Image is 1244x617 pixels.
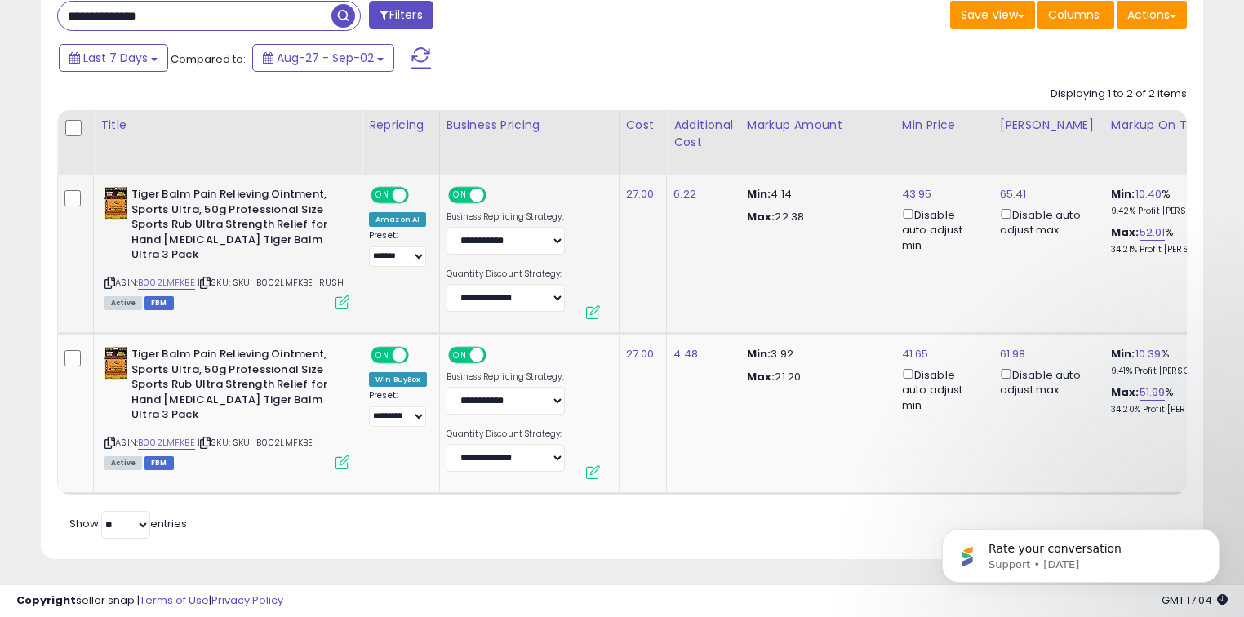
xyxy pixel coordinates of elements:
span: OFF [407,348,433,362]
b: Tiger Balm Pain Relieving Ointment, Sports Ultra, 50g Professional Size Sports Rub Ultra Strength... [131,187,330,267]
div: Preset: [369,390,427,427]
img: 512XIrvC9bS._SL40_.jpg [104,347,127,380]
a: Terms of Use [140,593,209,608]
div: Cost [626,117,660,134]
div: Disable auto adjust max [1000,206,1091,237]
div: Displaying 1 to 2 of 2 items [1051,87,1187,102]
iframe: Intercom notifications message [917,495,1244,609]
b: Min: [1111,346,1135,362]
a: 43.95 [902,186,932,202]
span: All listings currently available for purchase on Amazon [104,456,142,470]
div: [PERSON_NAME] [1000,117,1097,134]
button: Save View [950,1,1035,29]
div: Business Pricing [447,117,612,134]
p: 21.20 [747,370,882,384]
button: Last 7 Days [59,44,168,72]
span: Columns [1048,7,1100,23]
span: Compared to: [171,51,246,67]
a: B002LMFKBE [138,436,195,450]
span: Show: entries [69,516,187,531]
button: Filters [369,1,433,29]
div: Disable auto adjust min [902,366,980,413]
strong: Min: [747,186,771,202]
span: ON [372,189,393,202]
span: FBM [144,296,174,310]
strong: Max: [747,369,775,384]
a: 65.41 [1000,186,1027,202]
p: 3.92 [747,347,882,362]
img: 512XIrvC9bS._SL40_.jpg [104,187,127,220]
a: 27.00 [626,186,655,202]
div: ASIN: [104,187,349,308]
div: Preset: [369,230,427,267]
a: 61.98 [1000,346,1026,362]
a: 27.00 [626,346,655,362]
a: 41.65 [902,346,929,362]
p: 4.14 [747,187,882,202]
div: Title [100,117,355,134]
button: Columns [1037,1,1114,29]
span: ON [450,189,470,202]
label: Quantity Discount Strategy: [447,269,565,280]
a: Privacy Policy [211,593,283,608]
b: Tiger Balm Pain Relieving Ointment, Sports Ultra, 50g Professional Size Sports Rub Ultra Strength... [131,347,330,427]
b: Min: [1111,186,1135,202]
a: 6.22 [673,186,696,202]
strong: Copyright [16,593,76,608]
a: 52.01 [1140,224,1166,241]
div: Amazon AI [369,212,426,227]
label: Business Repricing Strategy: [447,211,565,223]
div: Additional Cost [673,117,733,151]
span: OFF [407,189,433,202]
div: Disable auto adjust min [902,206,980,253]
label: Business Repricing Strategy: [447,371,565,383]
span: FBM [144,456,174,470]
span: OFF [483,189,509,202]
span: ON [450,348,470,362]
strong: Max: [747,209,775,224]
button: Actions [1117,1,1187,29]
a: B002LMFKBE [138,276,195,290]
b: Max: [1111,224,1140,240]
a: 10.40 [1135,186,1162,202]
a: 10.39 [1135,346,1162,362]
strong: Min: [747,346,771,362]
span: All listings currently available for purchase on Amazon [104,296,142,310]
div: ASIN: [104,347,349,468]
a: 51.99 [1140,384,1166,401]
p: 22.38 [747,210,882,224]
span: | SKU: SKU_B002LMFKBE [198,436,313,449]
span: Last 7 Days [83,50,148,66]
span: OFF [483,348,509,362]
span: Aug-27 - Sep-02 [277,50,374,66]
div: Min Price [902,117,986,134]
button: Aug-27 - Sep-02 [252,44,394,72]
span: | SKU: SKU_B002LMFKBE_RUSH [198,276,344,289]
a: 4.48 [673,346,698,362]
div: seller snap | | [16,593,283,609]
div: Win BuyBox [369,372,427,387]
div: Disable auto adjust max [1000,366,1091,397]
div: Markup Amount [747,117,888,134]
b: Max: [1111,384,1140,400]
span: ON [372,348,393,362]
div: Repricing [369,117,433,134]
label: Quantity Discount Strategy: [447,428,565,440]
